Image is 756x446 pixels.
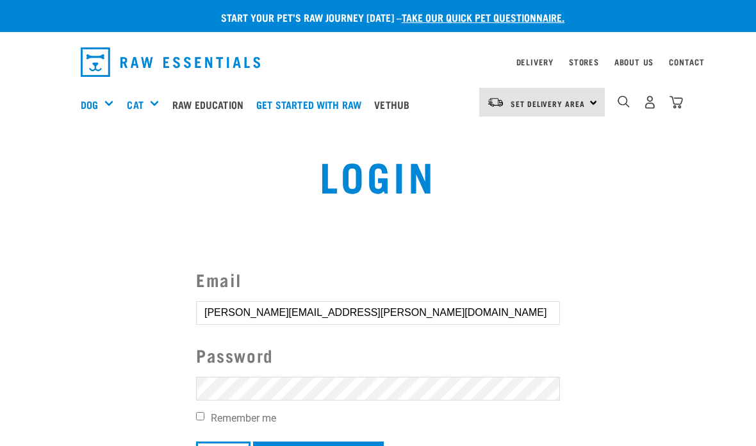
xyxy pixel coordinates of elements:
a: Dog [81,97,98,112]
a: Vethub [371,79,419,130]
a: Get started with Raw [253,79,371,130]
a: Stores [569,60,599,64]
a: Delivery [516,60,554,64]
a: About Us [614,60,653,64]
nav: dropdown navigation [70,42,686,82]
a: Contact [669,60,705,64]
a: Cat [127,97,143,112]
img: user.png [643,95,657,109]
label: Email [196,267,560,293]
a: Raw Education [169,79,253,130]
img: home-icon-1@2x.png [618,95,630,108]
a: take our quick pet questionnaire. [402,14,564,20]
img: van-moving.png [487,97,504,108]
h1: Login [149,152,607,198]
label: Remember me [196,411,560,426]
img: home-icon@2x.png [670,95,683,109]
span: Set Delivery Area [511,101,585,106]
input: Remember me [196,412,204,420]
label: Password [196,342,560,368]
img: Raw Essentials Logo [81,47,260,77]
